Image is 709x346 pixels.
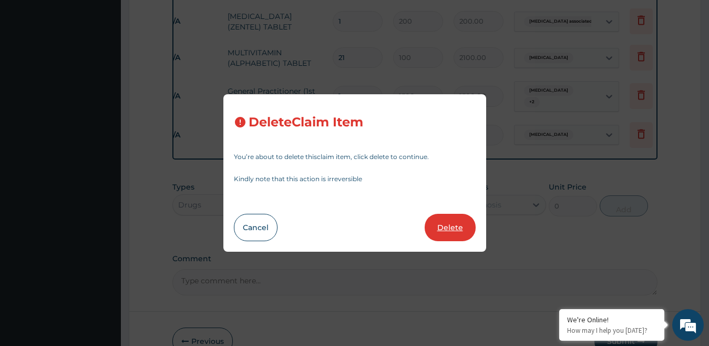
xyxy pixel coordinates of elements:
p: Kindly note that this action is irreversible [234,176,476,182]
span: We're online! [61,105,145,211]
div: Chat with us now [55,59,177,73]
h3: Delete Claim Item [249,115,363,130]
img: d_794563401_company_1708531726252_794563401 [19,53,43,79]
button: Delete [425,214,476,241]
div: We're Online! [567,315,656,324]
button: Cancel [234,214,278,241]
p: You’re about to delete this claim item , click delete to continue. [234,154,476,160]
p: How may I help you today? [567,326,656,335]
div: Minimize live chat window [172,5,198,31]
textarea: Type your message and hit 'Enter' [5,232,200,269]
